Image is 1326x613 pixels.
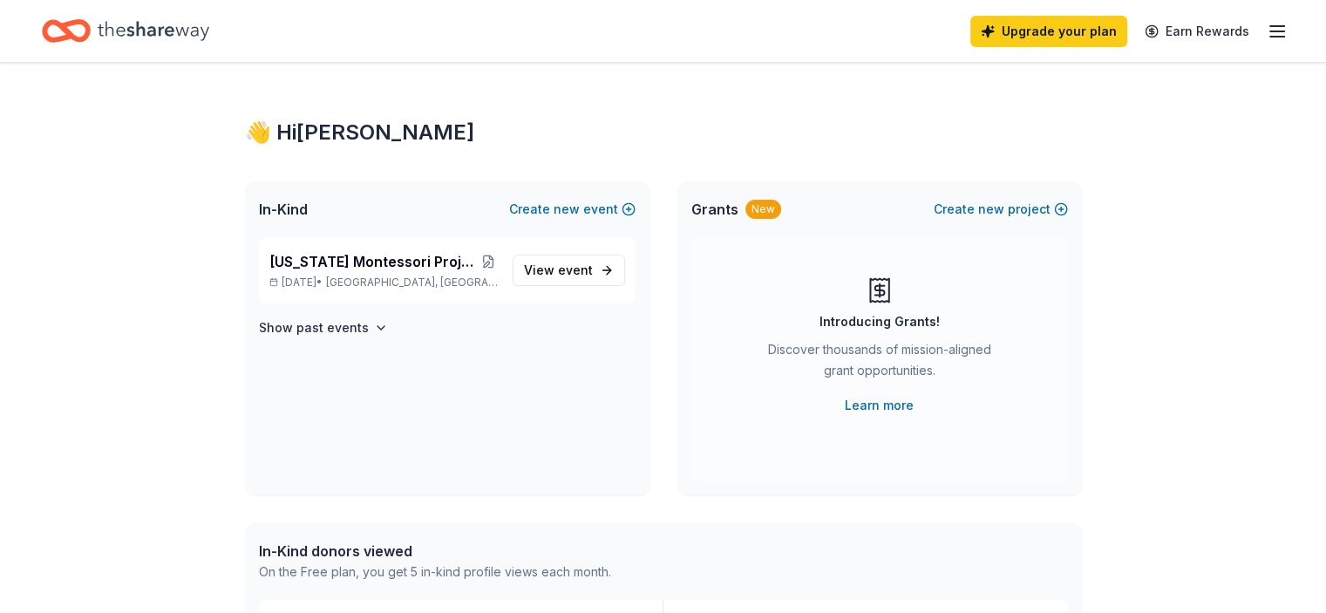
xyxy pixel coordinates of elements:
[259,199,308,220] span: In-Kind
[819,311,940,332] div: Introducing Grants!
[259,562,611,582] div: On the Free plan, you get 5 in-kind profile views each month.
[524,260,593,281] span: View
[326,276,498,289] span: [GEOGRAPHIC_DATA], [GEOGRAPHIC_DATA]
[509,199,636,220] button: Createnewevent
[845,395,914,416] a: Learn more
[259,317,369,338] h4: Show past events
[259,317,388,338] button: Show past events
[558,262,593,277] span: event
[269,276,499,289] p: [DATE] •
[970,16,1127,47] a: Upgrade your plan
[761,339,998,388] div: Discover thousands of mission-aligned grant opportunities.
[554,199,580,220] span: new
[42,10,209,51] a: Home
[934,199,1068,220] button: Createnewproject
[1134,16,1260,47] a: Earn Rewards
[978,199,1004,220] span: new
[269,251,478,272] span: [US_STATE] Montessori Project-AR Campus [DATE]
[245,119,1082,146] div: 👋 Hi [PERSON_NAME]
[745,200,781,219] div: New
[513,255,625,286] a: View event
[259,541,611,562] div: In-Kind donors viewed
[691,199,738,220] span: Grants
